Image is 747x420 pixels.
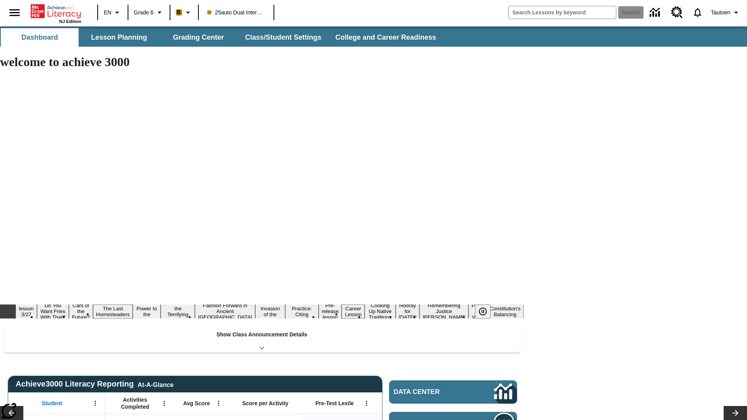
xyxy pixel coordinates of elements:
a: Data Center [389,380,517,404]
span: 25auto Dual International [207,9,265,17]
button: Grade: Grade 6, Select a grade [131,5,167,19]
a: Home [31,3,81,19]
button: Slide 10 Pre-release lesson [319,301,342,321]
div: At-A-Glance [138,380,174,388]
button: Slide 8 The Invasion of the Free CD [255,299,285,324]
p: Show Class Announcement Details [216,331,307,339]
button: Slide 12 Cooking Up Native Traditions [365,301,395,321]
button: Open Menu [361,397,372,409]
span: Activities Completed [109,396,161,410]
button: Open side menu [3,1,26,24]
button: Slide 7 Fashion Forward in Ancient Rome [195,301,255,321]
span: Pre-Test Lexile [316,400,354,407]
button: Pause [475,304,491,318]
button: Class/Student Settings [239,28,328,47]
button: Open Menu [158,397,170,409]
button: Slide 15 Point of View [468,301,486,321]
span: NJ Edition [59,19,81,24]
button: Slide 6 Attack of the Terrifying Tomatoes [161,299,195,324]
span: Grade 6 [134,9,154,17]
span: Achieve3000 Literacy Reporting [16,380,174,388]
button: Slide 5 Solar Power to the People [133,299,161,324]
button: Open Menu [213,397,224,409]
div: Pause [475,304,498,318]
div: Show Class Announcement Details [4,326,520,353]
button: Profile/Settings [708,5,744,19]
span: EN [104,9,111,17]
a: Resource Center, Will open in new tab [666,2,687,23]
span: Data Center [394,388,467,396]
button: Slide 3 Cars of the Future? [69,301,93,321]
span: Score per Activity [242,400,289,407]
span: B [177,7,181,17]
div: Home [31,3,81,24]
button: Dashboard [1,28,79,47]
span: Student [42,400,62,407]
button: Slide 1 Test lesson 3/27 en [16,299,37,324]
button: College and Career Readiness [329,28,442,47]
button: Language: EN, Select a language [100,5,125,19]
button: Slide 13 Hooray for Constitution Day! [396,301,420,321]
button: Slide 2 Do You Want Fries With That? [37,301,69,321]
button: Slide 4 The Last Homesteaders [93,304,133,318]
button: Grading Center [160,28,237,47]
button: Slide 11 Career Lesson [342,304,365,318]
a: Notifications [687,2,708,23]
button: Lesson carousel, Next [724,406,747,420]
button: Slide 14 Remembering Justice O'Connor [419,301,468,321]
button: Boost Class color is peach. Change class color [173,5,196,19]
a: Data Center [645,2,666,23]
span: Tautoen [711,9,730,17]
button: Lesson Planning [80,28,158,47]
input: search field [509,6,616,19]
button: Slide 9 Mixed Practice: Citing Evidence [285,299,319,324]
button: Slide 16 The Constitution's Balancing Act [486,299,524,324]
span: Avg Score [183,400,210,407]
button: Open Menu [89,397,101,409]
